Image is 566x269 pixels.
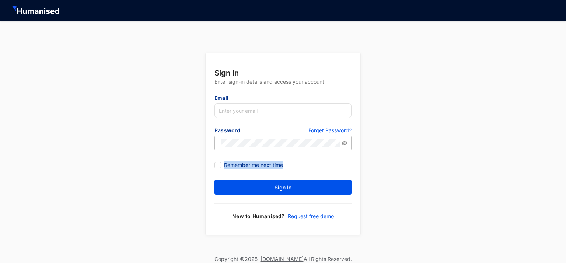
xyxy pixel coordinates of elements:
[12,6,61,16] img: HeaderHumanisedNameIcon.51e74e20af0cdc04d39a069d6394d6d9.svg
[214,127,283,136] p: Password
[214,94,352,103] p: Email
[214,68,352,78] p: Sign In
[214,103,352,118] input: Enter your email
[285,213,334,220] a: Request free demo
[214,255,352,263] p: Copyright © 2025 All Rights Reserved.
[214,180,352,195] button: Sign In
[221,161,286,169] span: Remember me next time
[342,140,347,146] span: eye-invisible
[308,127,352,136] a: Forget Password?
[261,256,304,262] a: [DOMAIN_NAME]
[214,78,352,94] p: Enter sign-in details and access your account.
[232,213,284,220] p: New to Humanised?
[275,184,291,191] span: Sign In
